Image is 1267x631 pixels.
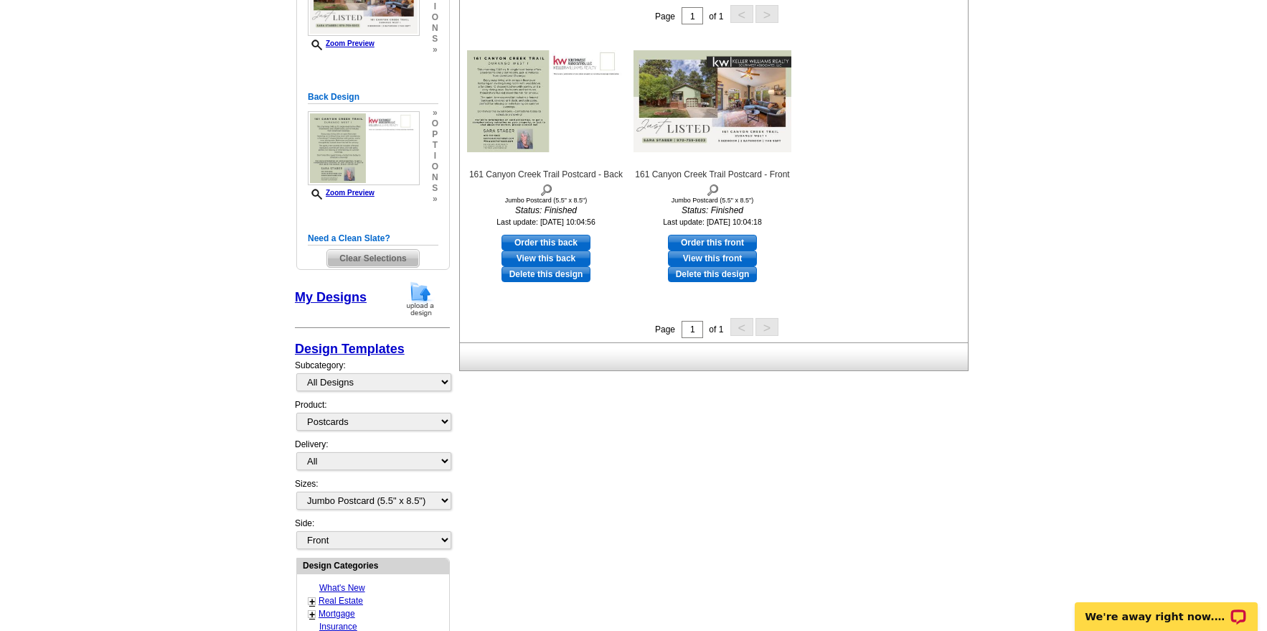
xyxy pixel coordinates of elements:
a: use this design [501,235,590,251]
img: view design details [706,181,720,197]
span: » [432,45,438,55]
a: Mortgage [319,609,355,619]
div: Jumbo Postcard (5.5" x 8.5") [467,197,625,204]
span: Page [655,324,675,335]
img: upload-design [402,281,439,317]
span: o [432,162,438,172]
div: Jumbo Postcard (5.5" x 8.5") [633,197,791,204]
div: Sizes: [295,477,450,517]
span: p [432,129,438,140]
span: » [432,108,438,118]
div: Delivery: [295,438,450,477]
h5: Back Design [308,90,438,104]
span: Page [655,11,675,22]
div: 161 Canyon Creek Trail Postcard - Front [633,168,791,197]
span: » [432,194,438,205]
button: < [730,318,753,336]
a: My Designs [295,290,367,304]
a: What's New [319,583,365,593]
img: 161 Canyon Creek Trail Postcard - Back [467,50,625,152]
a: + [309,596,315,607]
small: Last update: [DATE] 10:04:56 [496,218,595,226]
a: Zoom Preview [308,39,375,47]
iframe: LiveChat chat widget [1065,586,1267,631]
span: o [432,12,438,23]
img: small-thumb.jpg [308,111,420,185]
div: Design Categories [297,558,449,572]
button: > [755,5,778,23]
span: i [432,151,438,162]
span: s [432,183,438,194]
i: Status: Finished [467,204,625,217]
img: view design details [540,181,553,197]
span: n [432,172,438,183]
img: 161 Canyon Creek Trail Postcard - Front [633,50,791,152]
button: > [755,318,778,336]
a: Delete this design [668,266,757,282]
a: + [309,609,315,620]
h5: Need a Clean Slate? [308,232,438,246]
div: Subcategory: [295,359,450,398]
div: Side: [295,517,450,551]
a: use this design [668,235,757,251]
span: n [432,23,438,34]
a: Zoom Preview [308,189,375,197]
a: View this front [668,251,757,266]
button: < [730,5,753,23]
small: Last update: [DATE] 10:04:18 [663,218,762,226]
div: 161 Canyon Creek Trail Postcard - Back [467,168,625,197]
span: t [432,140,438,151]
a: View this back [501,251,590,266]
a: Real Estate [319,596,363,606]
a: Design Templates [295,342,405,356]
i: Status: Finished [633,204,791,217]
span: of 1 [709,11,723,22]
span: Clear Selections [327,250,418,267]
span: of 1 [709,324,723,335]
span: i [432,1,438,12]
a: Delete this design [501,266,590,282]
span: o [432,118,438,129]
span: s [432,34,438,45]
div: Product: [295,398,450,438]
